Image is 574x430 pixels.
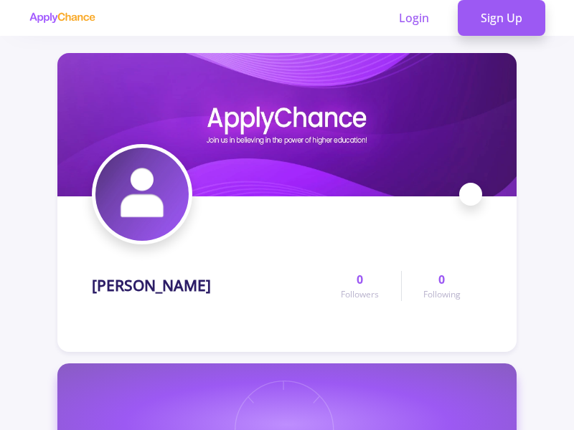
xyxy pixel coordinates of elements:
img: Hamed Bijariavatar [95,148,189,241]
h1: [PERSON_NAME] [92,277,211,295]
a: 0Following [401,271,482,301]
img: Hamed Bijaricover image [57,53,517,196]
a: 0Followers [319,271,400,301]
span: 0 [438,271,445,288]
span: 0 [357,271,363,288]
img: applychance logo text only [29,12,95,24]
span: Following [423,288,461,301]
span: Followers [341,288,379,301]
